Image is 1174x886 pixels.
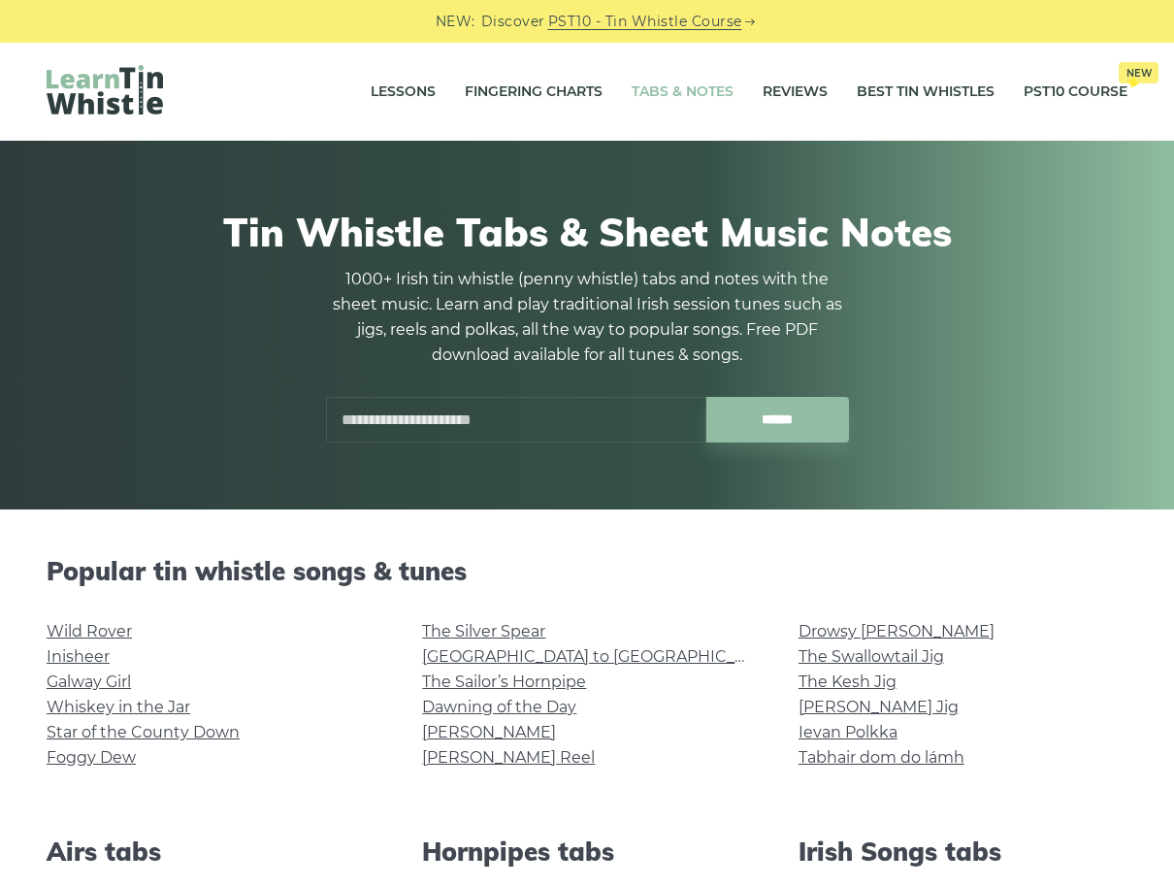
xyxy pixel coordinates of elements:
[47,556,1127,586] h2: Popular tin whistle songs & tunes
[47,748,136,767] a: Foggy Dew
[47,698,190,716] a: Whiskey in the Jar
[422,837,751,867] h2: Hornpipes tabs
[799,723,897,741] a: Ievan Polkka
[56,209,1118,255] h1: Tin Whistle Tabs & Sheet Music Notes
[325,267,849,368] p: 1000+ Irish tin whistle (penny whistle) tabs and notes with the sheet music. Learn and play tradi...
[422,698,576,716] a: Dawning of the Day
[422,748,595,767] a: [PERSON_NAME] Reel
[799,837,1127,867] h2: Irish Songs tabs
[47,837,375,867] h2: Airs tabs
[799,622,995,640] a: Drowsy [PERSON_NAME]
[1024,68,1127,116] a: PST10 CourseNew
[632,68,734,116] a: Tabs & Notes
[371,68,436,116] a: Lessons
[763,68,828,116] a: Reviews
[422,647,780,666] a: [GEOGRAPHIC_DATA] to [GEOGRAPHIC_DATA]
[47,622,132,640] a: Wild Rover
[47,673,131,691] a: Galway Girl
[422,723,556,741] a: [PERSON_NAME]
[799,673,897,691] a: The Kesh Jig
[422,622,545,640] a: The Silver Spear
[857,68,995,116] a: Best Tin Whistles
[465,68,603,116] a: Fingering Charts
[47,647,110,666] a: Inisheer
[47,723,240,741] a: Star of the County Down
[47,65,163,115] img: LearnTinWhistle.com
[799,748,964,767] a: Tabhair dom do lámh
[799,647,944,666] a: The Swallowtail Jig
[1119,62,1158,83] span: New
[799,698,959,716] a: [PERSON_NAME] Jig
[422,673,586,691] a: The Sailor’s Hornpipe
